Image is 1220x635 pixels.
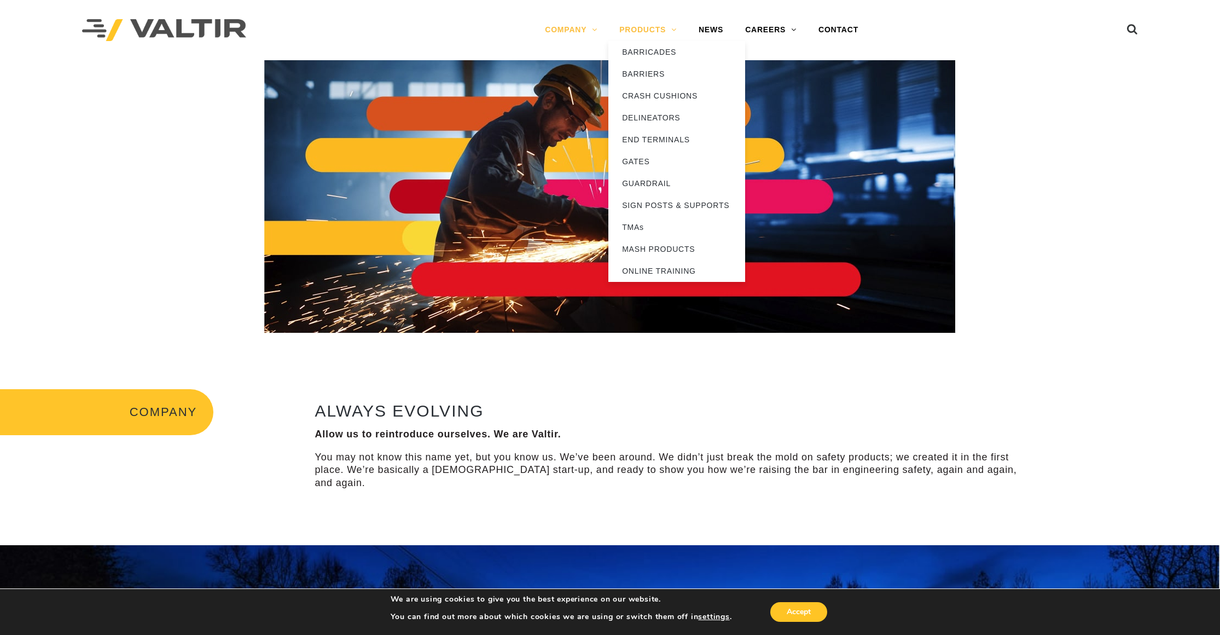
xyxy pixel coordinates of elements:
a: CRASH CUSHIONS [608,85,745,107]
a: GUARDRAIL [608,172,745,194]
button: settings [698,612,729,622]
a: TMAs [608,216,745,238]
a: BARRIERS [608,63,745,85]
a: PRODUCTS [608,19,688,41]
a: CONTACT [807,19,869,41]
button: Accept [770,602,827,622]
a: NEWS [688,19,734,41]
img: Valtir [82,19,246,42]
a: GATES [608,151,745,172]
a: MASH PRODUCTS [608,238,745,260]
a: SIGN POSTS & SUPPORTS [608,194,745,216]
h2: ALWAYS EVOLVING [315,402,1027,420]
span: OUR HISTORY [547,585,672,603]
a: DELINEATORS [608,107,745,129]
a: ONLINE TRAINING [608,260,745,282]
a: END TERMINALS [608,129,745,151]
p: You may not know this name yet, but you know us. We’ve been around. We didn’t just break the mold... [315,451,1027,489]
p: You can find out more about which cookies we are using or switch them off in . [391,612,732,622]
a: CAREERS [734,19,807,41]
strong: Allow us to reintroduce ourselves. We are Valtir. [315,429,561,440]
a: BARRICADES [608,41,745,63]
a: COMPANY [534,19,608,41]
p: We are using cookies to give you the best experience on our website. [391,594,732,604]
